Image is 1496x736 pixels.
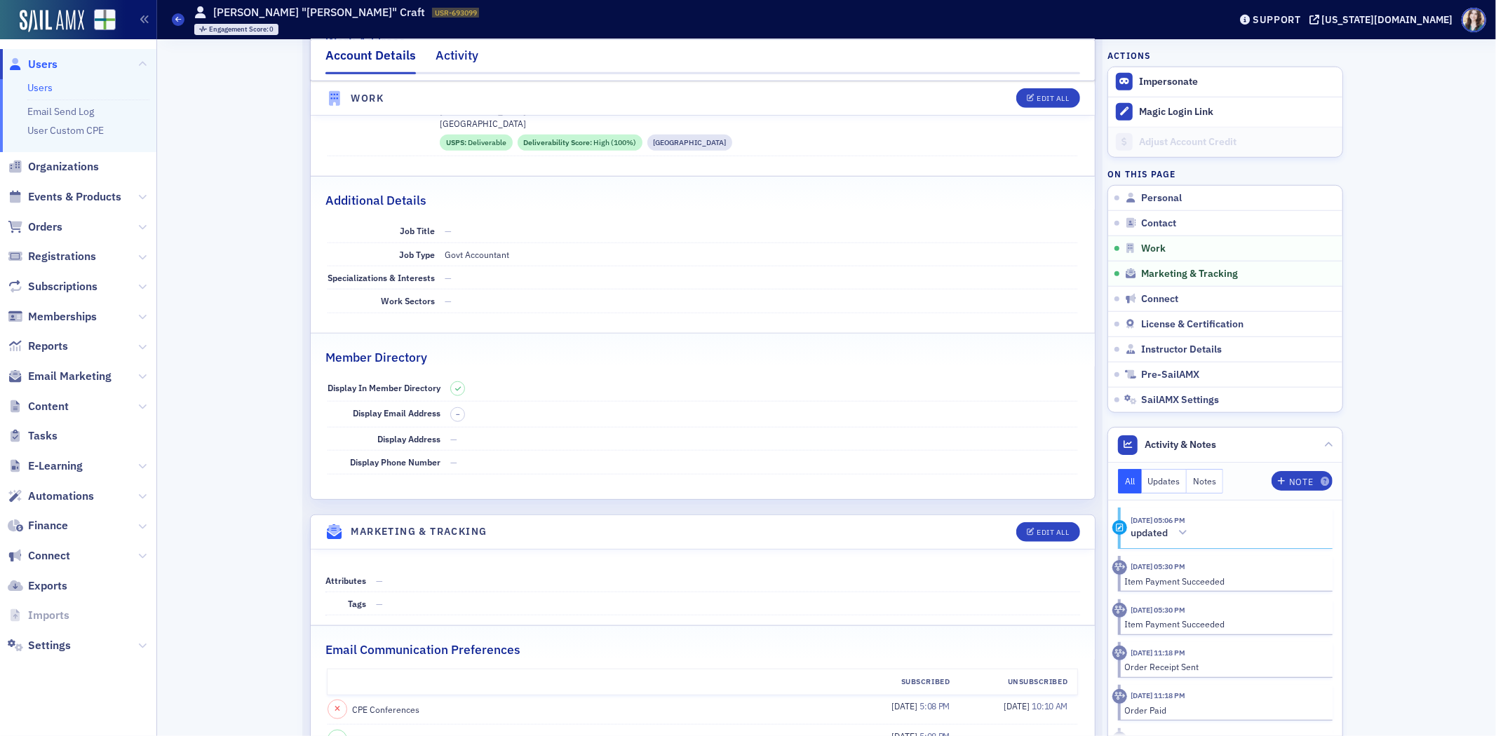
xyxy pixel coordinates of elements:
span: Specializations & Interests [328,272,435,283]
a: Subscriptions [8,279,97,294]
span: [DATE] [1004,700,1032,711]
span: Deliverability Score : [523,137,593,149]
span: Personal [1142,192,1182,205]
div: Activity [1112,560,1127,575]
span: Connect [1142,293,1179,306]
div: Activity [1112,689,1127,704]
span: Profile [1462,8,1486,32]
span: Instructor Details [1142,343,1222,356]
time: 4/25/2022 11:18 PM [1131,690,1186,700]
time: 5/25/2022 05:30 PM [1131,561,1186,571]
a: Imports [8,608,69,623]
h1: [PERSON_NAME] "[PERSON_NAME]" Craft [213,5,425,20]
a: Finance [8,518,68,533]
span: Attributes [325,575,366,586]
a: Memberships [8,309,97,325]
p: [GEOGRAPHIC_DATA] [440,117,1077,130]
span: — [445,295,452,306]
a: Registrations [8,249,96,264]
div: Commercial Street [647,135,733,151]
a: Tasks [8,428,58,444]
a: Reports [8,339,68,354]
span: SailAMX Settings [1142,394,1220,407]
span: Connect [28,548,70,564]
span: – [456,409,460,419]
span: Display Address [377,433,440,444]
div: Edit All [1037,529,1070,536]
div: Edit All [1037,95,1070,102]
div: Engagement Score: 0 [194,24,279,35]
span: Events & Products [28,189,121,205]
span: Job Title [400,225,435,236]
span: Exports [28,578,67,594]
span: Marketing & Tracking [1142,268,1239,280]
button: Edit All [1016,88,1079,108]
span: Imports [28,608,69,623]
button: updated [1131,526,1193,540]
h4: Work [351,90,384,105]
a: Exports [8,578,67,594]
span: Email Marketing [28,369,112,384]
span: Finance [28,518,68,533]
span: Engagement Score : [209,25,270,34]
h4: Marketing & Tracking [351,524,487,539]
a: Email Send Log [27,105,94,118]
div: Order Receipt Sent [1125,660,1323,673]
span: License & Certification [1142,318,1244,331]
div: Activity [1112,646,1127,660]
div: Deliverability Score: High (100%) [518,135,642,151]
span: — [376,598,383,609]
button: [US_STATE][DOMAIN_NAME] [1309,15,1458,25]
h4: On this page [1107,168,1343,180]
div: Item Payment Succeeded [1125,575,1323,587]
h2: Additional Details [325,191,426,210]
a: Email Marketing [8,369,112,384]
h2: Member Directory [325,348,427,367]
span: — [450,456,457,468]
a: Users [8,57,58,72]
span: Work Sectors [381,295,435,306]
div: Account Details [325,46,416,74]
div: Item Payment Succeeded [1125,618,1323,630]
span: Govt Accountant [445,249,509,260]
div: Note [1289,478,1313,486]
div: Order Paid [1125,704,1323,716]
button: Note [1272,471,1333,491]
div: USPS: Deliverable [440,135,512,151]
span: Automations [28,489,94,504]
span: Tags [348,598,366,609]
span: Settings [28,638,71,653]
span: Organizations [28,159,99,175]
div: Adjust Account Credit [1139,136,1335,149]
a: View Homepage [84,9,116,33]
a: Adjust Account Credit [1108,127,1342,157]
a: Organizations [8,159,99,175]
span: — [376,575,383,586]
span: — [445,225,452,236]
span: Activity & Notes [1145,437,1217,452]
span: Work [1142,243,1166,255]
span: Users [28,57,58,72]
span: Display In Member Directory [328,382,440,393]
span: — [450,433,457,444]
span: Reports [28,339,68,354]
span: E-Learning [28,458,83,474]
a: E-Learning [8,458,83,474]
h5: updated [1131,527,1168,540]
span: CPE Conferences [352,703,419,716]
time: 4/25/2022 11:18 PM [1131,648,1186,657]
div: Activity [1112,603,1127,618]
a: Settings [8,638,71,653]
time: 5/25/2022 05:30 PM [1131,605,1186,615]
div: Subscribed [842,676,959,688]
span: USR-693099 [435,8,477,18]
span: Pre-SailAMX [1142,369,1200,381]
button: All [1118,469,1142,493]
span: Job Type [399,249,435,260]
div: 0 [209,26,274,34]
span: Memberships [28,309,97,325]
div: Unsubscribed [959,676,1077,688]
div: [US_STATE][DOMAIN_NAME] [1322,13,1453,26]
a: Events & Products [8,189,121,205]
img: SailAMX [94,9,116,31]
